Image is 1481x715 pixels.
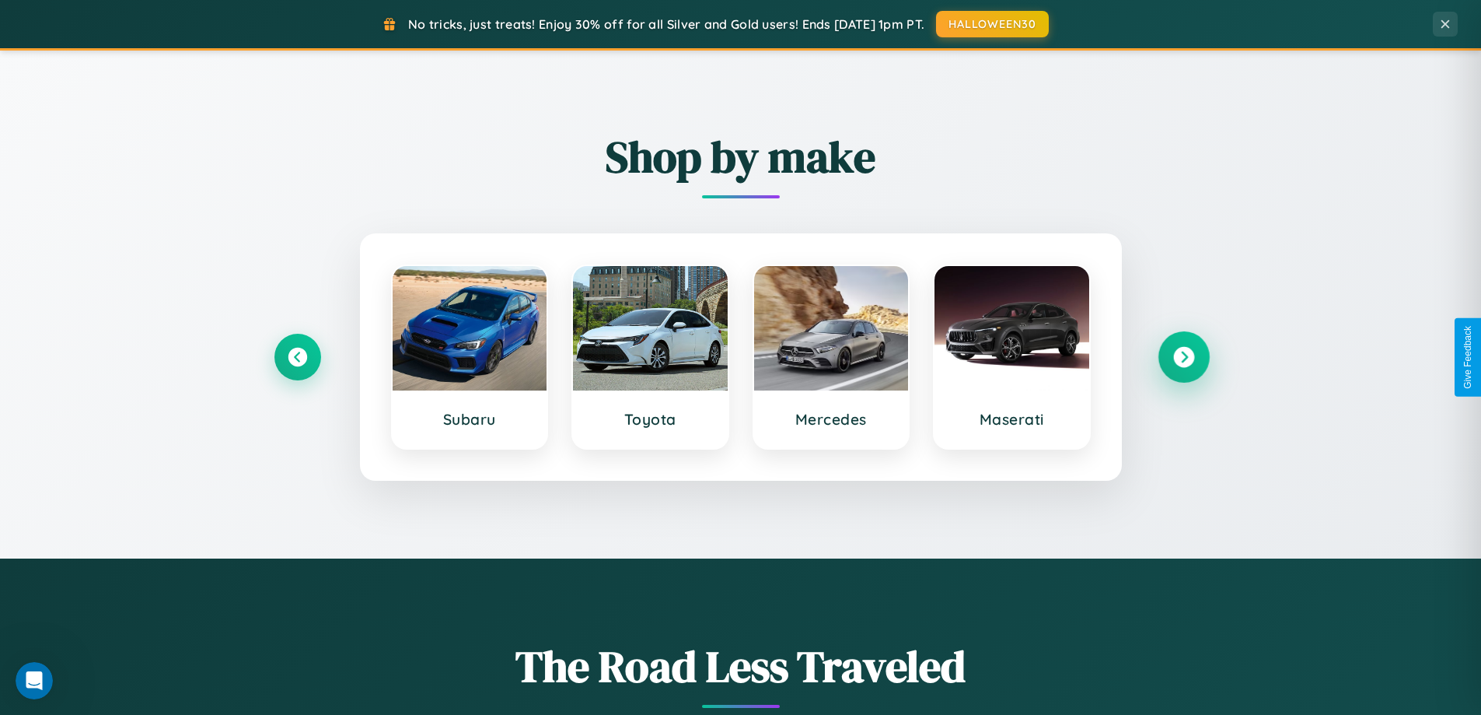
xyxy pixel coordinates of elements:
span: No tricks, just treats! Enjoy 30% off for all Silver and Gold users! Ends [DATE] 1pm PT. [408,16,924,32]
h3: Maserati [950,410,1074,429]
h3: Toyota [589,410,712,429]
div: Give Feedback [1462,326,1473,389]
h1: The Road Less Traveled [274,636,1207,696]
h2: Shop by make [274,127,1207,187]
h3: Mercedes [770,410,893,429]
button: HALLOWEEN30 [936,11,1049,37]
h3: Subaru [408,410,532,429]
iframe: Intercom live chat [16,662,53,699]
